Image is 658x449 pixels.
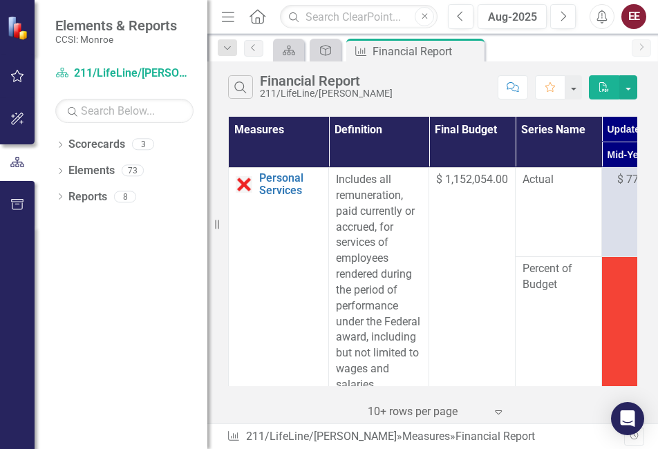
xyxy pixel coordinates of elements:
td: Double-Click to Edit Right Click for Context Menu [229,168,329,398]
a: Scorecards [68,137,125,153]
img: Data Error [236,176,252,193]
a: Personal Services [259,172,321,196]
a: 211/LifeLine/[PERSON_NAME] [55,66,194,82]
span: Elements & Reports [55,17,177,34]
span: Actual [523,172,594,188]
a: 211/LifeLine/[PERSON_NAME] [246,430,397,443]
div: Financial Report [260,73,393,88]
small: CCSI: Monroe [55,34,177,45]
div: 73 [122,165,144,177]
input: Search Below... [55,99,194,123]
div: » » [227,429,624,445]
button: Aug-2025 [478,4,547,29]
span: $ 1,152,054.00 [436,173,508,186]
div: 3 [132,139,154,151]
a: Elements [68,163,115,179]
a: Reports [68,189,107,205]
img: ClearPoint Strategy [7,15,31,39]
a: Measures [402,430,450,443]
div: Includes all remuneration, paid currently or accrued, for services of employees rendered during t... [336,172,422,393]
button: EE [621,4,646,29]
div: Open Intercom Messenger [611,402,644,435]
div: Aug-2025 [482,9,542,26]
div: 8 [114,191,136,202]
input: Search ClearPoint... [280,5,438,29]
div: 211/LifeLine/[PERSON_NAME] [260,88,393,99]
div: Financial Report [455,430,535,443]
div: Financial Report [373,43,481,60]
span: Percent of Budget [523,261,594,293]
